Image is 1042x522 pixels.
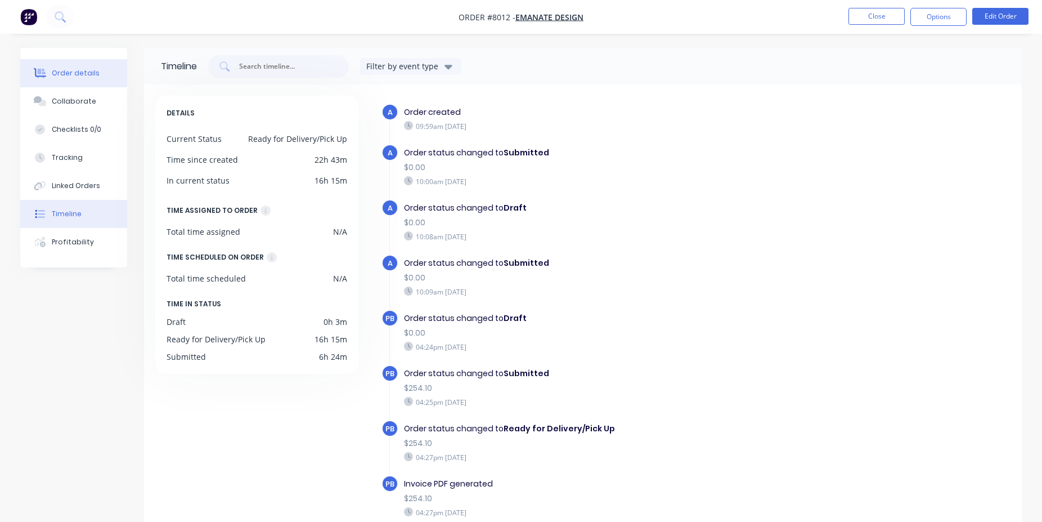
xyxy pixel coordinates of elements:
[20,228,127,256] button: Profitability
[504,313,527,324] b: Draft
[20,144,127,172] button: Tracking
[167,226,240,238] div: Total time assigned
[404,507,793,517] div: 04:27pm [DATE]
[404,272,793,284] div: $0.00
[161,60,197,73] div: Timeline
[910,8,967,26] button: Options
[404,162,793,173] div: $0.00
[404,231,793,242] div: 10:08am [DATE]
[52,181,100,191] div: Linked Orders
[20,87,127,115] button: Collaborate
[315,154,347,166] div: 22h 43m
[388,107,393,118] span: A
[52,209,82,219] div: Timeline
[52,237,94,247] div: Profitability
[315,175,347,186] div: 16h 15m
[385,313,394,324] span: PB
[167,251,264,264] div: TIME SCHEDULED ON ORDER
[167,107,195,119] span: DETAILS
[385,479,394,489] span: PB
[167,133,222,145] div: Current Status
[167,154,238,166] div: Time since created
[167,333,266,345] div: Ready for Delivery/Pick Up
[504,368,549,379] b: Submitted
[167,316,186,328] div: Draft
[167,175,230,186] div: In current status
[404,106,793,118] div: Order created
[167,351,206,363] div: Submitted
[319,351,347,363] div: 6h 24m
[404,397,793,407] div: 04:25pm [DATE]
[385,423,394,434] span: PB
[504,257,549,269] b: Submitted
[52,68,100,78] div: Order details
[167,204,258,217] div: TIME ASSIGNED TO ORDER
[52,124,101,135] div: Checklists 0/0
[248,133,347,145] div: Ready for Delivery/Pick Up
[20,172,127,200] button: Linked Orders
[404,342,793,352] div: 04:24pm [DATE]
[20,59,127,87] button: Order details
[167,273,246,284] div: Total time scheduled
[238,61,331,72] input: Search timeline...
[333,273,347,284] div: N/A
[315,333,347,345] div: 16h 15m
[385,368,394,379] span: PB
[404,202,793,214] div: Order status changed to
[504,202,527,213] b: Draft
[404,313,793,324] div: Order status changed to
[972,8,1028,25] button: Edit Order
[52,153,83,163] div: Tracking
[504,423,615,434] b: Ready for Delivery/Pick Up
[404,478,793,490] div: Invoice PDF generated
[404,121,793,131] div: 09:59am [DATE]
[404,452,793,462] div: 04:27pm [DATE]
[360,58,461,75] button: Filter by event type
[366,60,442,72] div: Filter by event type
[404,368,793,380] div: Order status changed to
[404,382,793,394] div: $254.10
[324,316,347,328] div: 0h 3m
[333,226,347,238] div: N/A
[515,12,583,23] a: Emanate Design
[404,176,793,186] div: 10:00am [DATE]
[20,200,127,228] button: Timeline
[404,287,793,297] div: 10:09am [DATE]
[20,115,127,144] button: Checklists 0/0
[404,217,793,229] div: $0.00
[167,298,221,310] span: TIME IN STATUS
[388,258,393,269] span: A
[404,327,793,339] div: $0.00
[404,423,793,435] div: Order status changed to
[388,148,393,158] span: A
[404,147,793,159] div: Order status changed to
[52,96,96,106] div: Collaborate
[504,147,549,158] b: Submitted
[459,12,515,23] span: Order #8012 -
[848,8,905,25] button: Close
[388,203,393,213] span: A
[404,257,793,269] div: Order status changed to
[404,493,793,505] div: $254.10
[404,438,793,449] div: $254.10
[20,8,37,25] img: Factory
